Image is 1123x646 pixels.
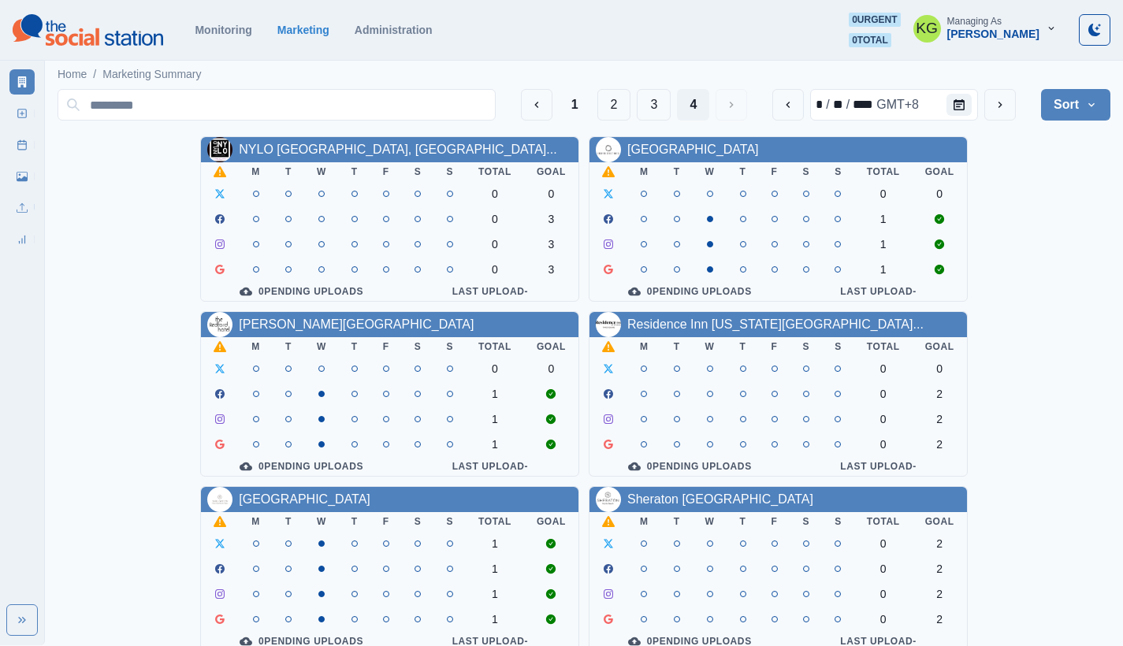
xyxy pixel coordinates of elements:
[478,438,511,451] div: 1
[478,588,511,600] div: 1
[524,337,578,356] th: Goal
[239,317,474,331] a: [PERSON_NAME][GEOGRAPHIC_DATA]
[1079,14,1110,46] button: Toggle Mode
[195,24,251,36] a: Monitoring
[239,337,273,356] th: M
[478,263,511,276] div: 0
[759,162,790,181] th: F
[478,187,511,200] div: 0
[803,285,954,298] div: Last Upload -
[845,95,851,114] div: /
[822,337,854,356] th: S
[273,512,304,531] th: T
[925,187,954,200] div: 0
[597,89,631,121] button: Page 2
[824,95,831,114] div: /
[790,162,823,181] th: S
[602,460,778,473] div: 0 Pending Uploads
[875,95,920,114] div: time zone
[946,94,972,116] button: Calendar
[9,132,35,158] a: Post Schedule
[13,14,163,46] img: logoTextSVG.62801f218bc96a9b266caa72a09eb111.svg
[727,162,759,181] th: T
[867,238,900,251] div: 1
[537,238,566,251] div: 3
[693,162,727,181] th: W
[596,312,621,337] img: 1506159289604456
[814,95,824,114] div: month
[867,413,900,425] div: 0
[6,604,38,636] button: Expand
[415,285,566,298] div: Last Upload -
[596,137,621,162] img: 880333195357490
[851,95,875,114] div: year
[478,362,511,375] div: 0
[415,460,566,473] div: Last Upload -
[102,66,201,83] a: Marketing Summary
[867,438,900,451] div: 0
[822,512,854,531] th: S
[370,162,402,181] th: F
[913,162,967,181] th: Goal
[677,89,709,121] button: Page 4
[559,89,591,121] button: First Page
[627,162,661,181] th: M
[304,162,339,181] th: W
[239,162,273,181] th: M
[849,13,900,27] span: 0 urgent
[9,227,35,252] a: Review Summary
[925,613,954,626] div: 2
[304,337,339,356] th: W
[239,512,273,531] th: M
[9,101,35,126] a: New Post
[273,162,304,181] th: T
[637,89,671,121] button: Page 3
[849,33,891,47] span: 0 total
[207,487,232,512] img: 119611784774077
[433,337,466,356] th: S
[627,317,924,331] a: Residence Inn [US_STATE][GEOGRAPHIC_DATA]...
[524,512,578,531] th: Goal
[867,388,900,400] div: 0
[693,337,727,356] th: W
[759,512,790,531] th: F
[913,512,967,531] th: Goal
[537,263,566,276] div: 3
[521,89,552,121] button: Previous
[339,337,370,356] th: T
[693,512,727,531] th: W
[239,143,556,156] a: NYLO [GEOGRAPHIC_DATA], [GEOGRAPHIC_DATA]...
[9,69,35,95] a: Marketing Summary
[727,337,759,356] th: T
[596,487,621,512] img: 137467926284276
[803,460,954,473] div: Last Upload -
[867,537,900,550] div: 0
[58,66,202,83] nav: breadcrumb
[478,238,511,251] div: 0
[537,362,566,375] div: 0
[925,588,954,600] div: 2
[214,285,389,298] div: 0 Pending Uploads
[661,337,693,356] th: T
[661,162,693,181] th: T
[339,162,370,181] th: T
[727,512,759,531] th: T
[867,562,900,575] div: 0
[822,162,854,181] th: S
[466,162,524,181] th: Total
[402,162,434,181] th: S
[627,512,661,531] th: M
[925,388,954,400] div: 2
[925,413,954,425] div: 2
[790,512,823,531] th: S
[901,13,1069,44] button: Managing As[PERSON_NAME]
[93,66,96,83] span: /
[277,24,329,36] a: Marketing
[925,562,954,575] div: 2
[9,195,35,221] a: Uploads
[478,388,511,400] div: 1
[537,213,566,225] div: 3
[627,492,813,506] a: Sheraton [GEOGRAPHIC_DATA]
[433,162,466,181] th: S
[214,460,389,473] div: 0 Pending Uploads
